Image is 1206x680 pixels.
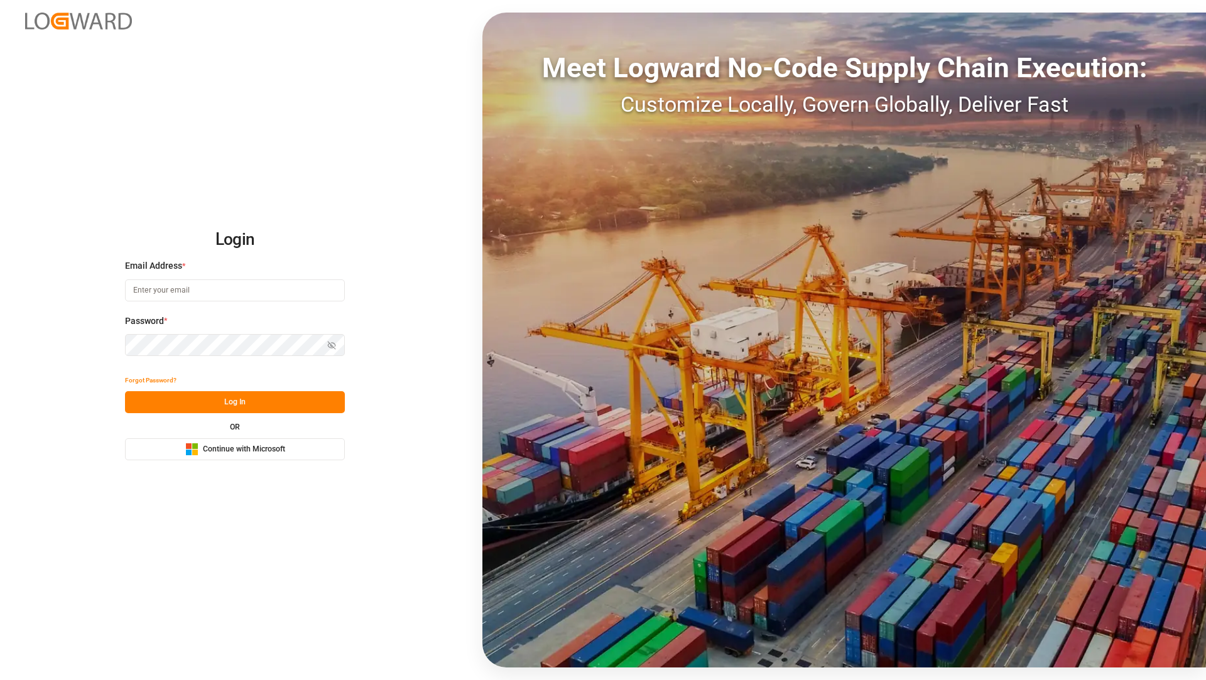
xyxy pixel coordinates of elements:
span: Continue with Microsoft [203,444,285,455]
div: Customize Locally, Govern Globally, Deliver Fast [482,89,1206,121]
button: Continue with Microsoft [125,438,345,460]
small: OR [230,423,240,431]
button: Log In [125,391,345,413]
span: Email Address [125,259,182,273]
button: Forgot Password? [125,369,177,391]
input: Enter your email [125,279,345,301]
h2: Login [125,220,345,260]
span: Password [125,315,164,328]
img: Logward_new_orange.png [25,13,132,30]
div: Meet Logward No-Code Supply Chain Execution: [482,47,1206,89]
